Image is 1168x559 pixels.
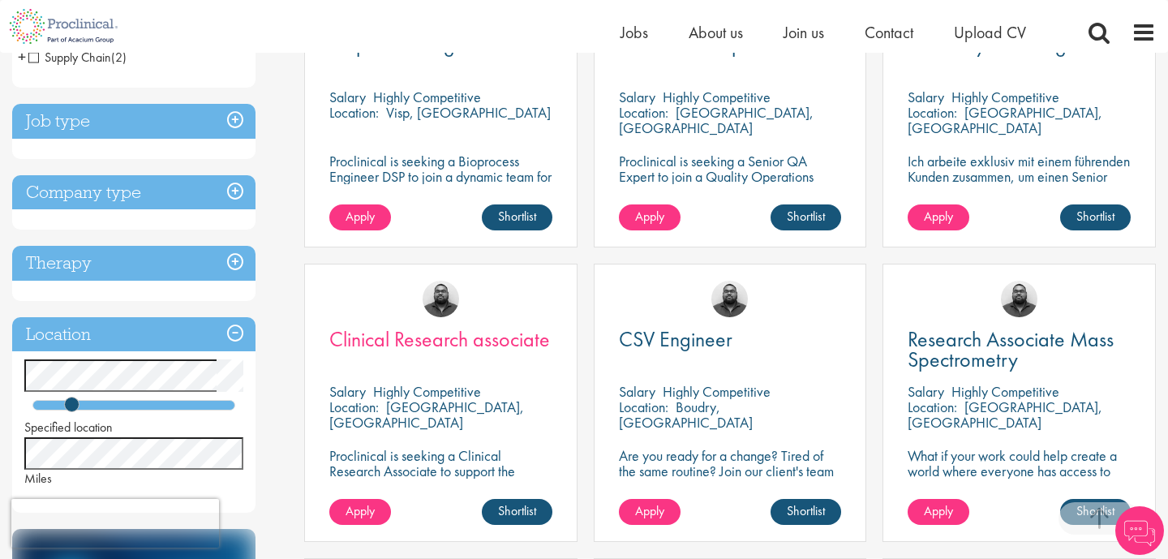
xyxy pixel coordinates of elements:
[1060,499,1131,525] a: Shortlist
[908,398,1102,432] p: [GEOGRAPHIC_DATA], [GEOGRAPHIC_DATA]
[423,281,459,317] img: Ashley Bennett
[635,208,664,225] span: Apply
[635,502,664,519] span: Apply
[329,35,552,55] a: Bioprocess Engineer DSP
[619,103,668,122] span: Location:
[951,382,1059,401] p: Highly Competitive
[28,49,111,66] span: Supply Chain
[908,103,957,122] span: Location:
[329,382,366,401] span: Salary
[373,88,481,106] p: Highly Competitive
[619,398,668,416] span: Location:
[329,398,524,432] p: [GEOGRAPHIC_DATA], [GEOGRAPHIC_DATA]
[908,103,1102,137] p: [GEOGRAPHIC_DATA], [GEOGRAPHIC_DATA]
[663,382,771,401] p: Highly Competitive
[346,208,375,225] span: Apply
[908,204,969,230] a: Apply
[908,382,944,401] span: Salary
[619,153,842,215] p: Proclinical is seeking a Senior QA Expert to join a Quality Operations team in [GEOGRAPHIC_DATA],...
[689,22,743,43] a: About us
[784,22,824,43] a: Join us
[12,317,255,352] h3: Location
[12,104,255,139] h3: Job type
[482,204,552,230] a: Shortlist
[346,502,375,519] span: Apply
[908,448,1131,525] p: What if your work could help create a world where everyone has access to better healthcare? How a...
[620,22,648,43] a: Jobs
[329,448,552,525] p: Proclinical is seeking a Clinical Research Associate to support the design, planning, coordinatio...
[619,204,681,230] a: Apply
[28,49,127,66] span: Supply Chain
[908,88,944,106] span: Salary
[329,398,379,416] span: Location:
[771,499,841,525] a: Shortlist
[18,45,26,69] span: +
[12,246,255,281] h3: Therapy
[619,103,814,137] p: [GEOGRAPHIC_DATA], [GEOGRAPHIC_DATA]
[908,325,1114,373] span: Research Associate Mass Spectrometry
[329,329,552,350] a: Clinical Research associate
[951,88,1059,106] p: Highly Competitive
[329,204,391,230] a: Apply
[865,22,913,43] a: Contact
[373,382,481,401] p: Highly Competitive
[386,103,551,122] p: Visp, [GEOGRAPHIC_DATA]
[908,499,969,525] a: Apply
[1060,204,1131,230] a: Shortlist
[908,329,1131,370] a: Research Associate Mass Spectrometry
[619,499,681,525] a: Apply
[924,208,953,225] span: Apply
[771,204,841,230] a: Shortlist
[24,470,52,487] span: Miles
[619,382,655,401] span: Salary
[619,325,732,353] span: CSV Engineer
[619,398,753,432] p: Boudry, [GEOGRAPHIC_DATA]
[24,419,113,436] span: Specified location
[482,499,552,525] a: Shortlist
[908,398,957,416] span: Location:
[329,499,391,525] a: Apply
[619,329,842,350] a: CSV Engineer
[12,175,255,210] h3: Company type
[1001,281,1037,317] img: Ashley Bennett
[663,88,771,106] p: Highly Competitive
[619,88,655,106] span: Salary
[619,35,842,55] a: Senior QA Expert
[908,35,1131,55] a: Senior Systems Engineer
[329,325,550,353] span: Clinical Research associate
[329,88,366,106] span: Salary
[1115,506,1164,555] img: Chatbot
[924,502,953,519] span: Apply
[329,153,552,200] p: Proclinical is seeking a Bioprocess Engineer DSP to join a dynamic team for a contract role.
[908,153,1131,200] p: Ich arbeite exklusiv mit einem führenden Kunden zusammen, um einen Senior Systems Engineer
[619,448,842,494] p: Are you ready for a change? Tired of the same routine? Join our client's team and make your mark ...
[11,499,219,548] iframe: reCAPTCHA
[711,281,748,317] img: Ashley Bennett
[954,22,1026,43] a: Upload CV
[111,49,127,66] span: (2)
[329,103,379,122] span: Location:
